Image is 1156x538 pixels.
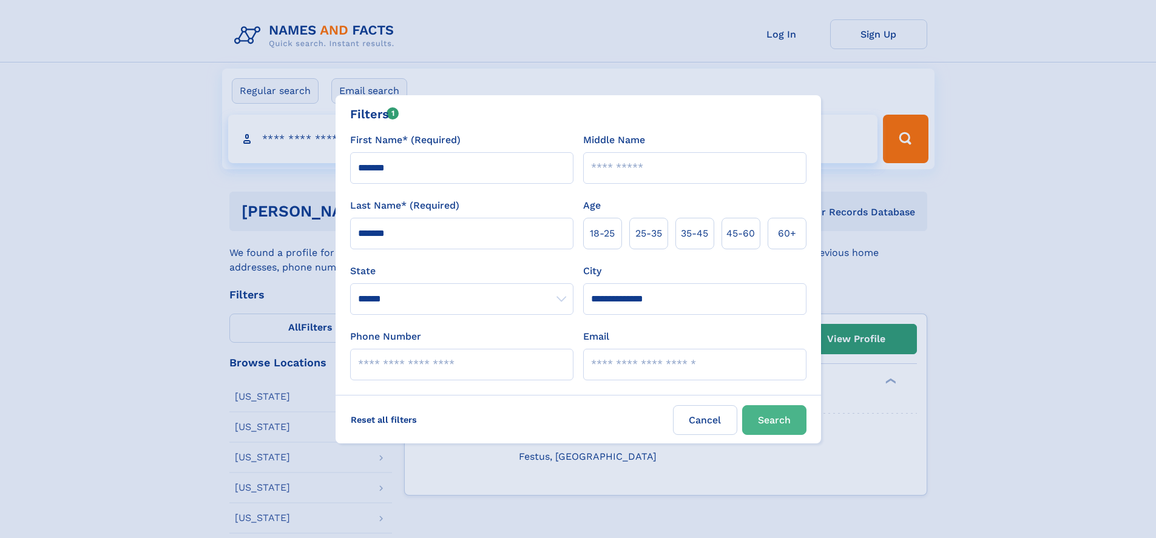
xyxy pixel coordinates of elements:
[726,226,755,241] span: 45‑60
[583,133,645,147] label: Middle Name
[583,264,601,278] label: City
[583,198,601,213] label: Age
[343,405,425,434] label: Reset all filters
[350,105,399,123] div: Filters
[742,405,806,435] button: Search
[635,226,662,241] span: 25‑35
[590,226,615,241] span: 18‑25
[583,329,609,344] label: Email
[350,198,459,213] label: Last Name* (Required)
[673,405,737,435] label: Cancel
[350,133,461,147] label: First Name* (Required)
[350,264,573,278] label: State
[681,226,708,241] span: 35‑45
[778,226,796,241] span: 60+
[350,329,421,344] label: Phone Number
